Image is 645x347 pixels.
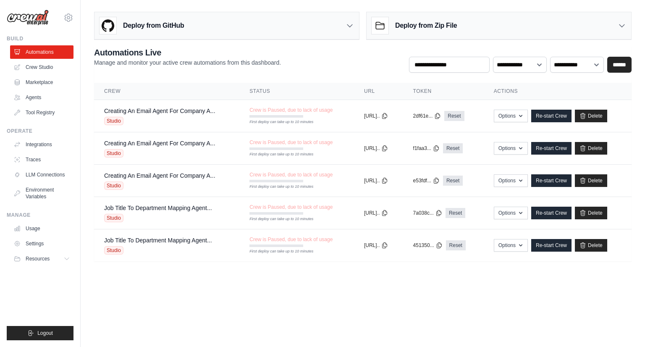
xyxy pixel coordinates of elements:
[7,35,73,42] div: Build
[484,83,632,100] th: Actions
[575,207,607,219] a: Delete
[10,60,73,74] a: Crew Studio
[413,177,440,184] button: e53fdf...
[10,237,73,250] a: Settings
[575,174,607,187] a: Delete
[10,183,73,203] a: Environment Variables
[104,108,215,114] a: Creating An Email Agent For Company A...
[249,139,333,146] span: Crew is Paused, due to lack of usage
[100,17,116,34] img: GitHub Logo
[575,239,607,252] a: Delete
[104,140,215,147] a: Creating An Email Agent For Company A...
[249,216,303,222] div: First deploy can take up to 10 minutes
[446,208,465,218] a: Reset
[10,252,73,266] button: Resources
[7,326,73,340] button: Logout
[7,212,73,218] div: Manage
[403,83,484,100] th: Token
[443,143,463,153] a: Reset
[494,142,528,155] button: Options
[395,21,457,31] h3: Deploy from Zip File
[494,239,528,252] button: Options
[10,45,73,59] a: Automations
[249,107,333,113] span: Crew is Paused, due to lack of usage
[37,330,53,336] span: Logout
[10,91,73,104] a: Agents
[104,214,123,222] span: Studio
[531,207,572,219] a: Re-start Crew
[10,153,73,166] a: Traces
[249,119,303,125] div: First deploy can take up to 10 minutes
[10,138,73,151] a: Integrations
[249,184,303,190] div: First deploy can take up to 10 minutes
[494,110,528,122] button: Options
[249,204,333,210] span: Crew is Paused, due to lack of usage
[413,145,440,152] button: f1faa3...
[249,249,303,255] div: First deploy can take up to 10 minutes
[354,83,403,100] th: URL
[575,142,607,155] a: Delete
[7,10,49,26] img: Logo
[94,58,281,67] p: Manage and monitor your active crew automations from this dashboard.
[104,181,123,190] span: Studio
[123,21,184,31] h3: Deploy from GitHub
[413,210,442,216] button: 7a038c...
[575,110,607,122] a: Delete
[104,237,212,244] a: Job Title To Department Mapping Agent...
[494,174,528,187] button: Options
[249,236,333,243] span: Crew is Paused, due to lack of usage
[7,128,73,134] div: Operate
[531,142,572,155] a: Re-start Crew
[94,83,239,100] th: Crew
[10,76,73,89] a: Marketplace
[104,117,123,125] span: Studio
[10,106,73,119] a: Tool Registry
[446,240,466,250] a: Reset
[104,149,123,158] span: Studio
[10,168,73,181] a: LLM Connections
[531,174,572,187] a: Re-start Crew
[443,176,463,186] a: Reset
[531,110,572,122] a: Re-start Crew
[104,205,212,211] a: Job Title To Department Mapping Agent...
[249,171,333,178] span: Crew is Paused, due to lack of usage
[531,239,572,252] a: Re-start Crew
[413,242,443,249] button: 451350...
[413,113,441,119] button: 2df61e...
[494,207,528,219] button: Options
[249,152,303,158] div: First deploy can take up to 10 minutes
[104,246,123,255] span: Studio
[239,83,354,100] th: Status
[26,255,50,262] span: Resources
[104,172,215,179] a: Creating An Email Agent For Company A...
[10,222,73,235] a: Usage
[444,111,464,121] a: Reset
[94,47,281,58] h2: Automations Live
